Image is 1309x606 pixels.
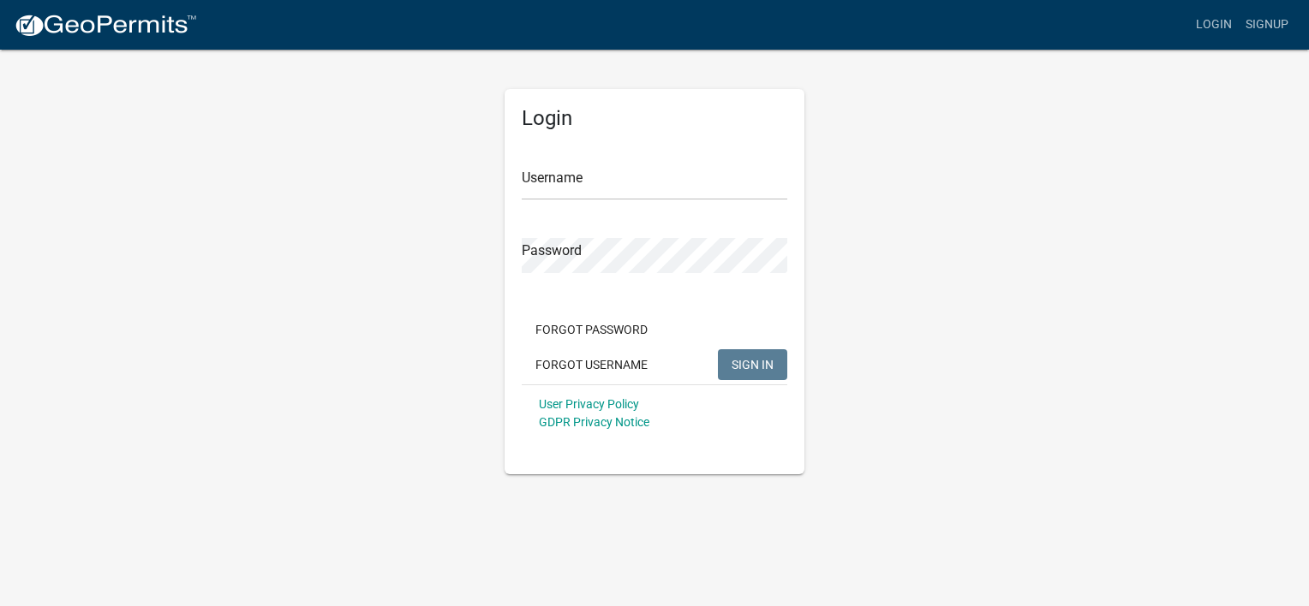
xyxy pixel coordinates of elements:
[1189,9,1239,41] a: Login
[522,314,661,345] button: Forgot Password
[539,415,649,429] a: GDPR Privacy Notice
[522,106,787,131] h5: Login
[1239,9,1295,41] a: Signup
[539,397,639,411] a: User Privacy Policy
[732,357,774,371] span: SIGN IN
[718,349,787,380] button: SIGN IN
[522,349,661,380] button: Forgot Username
